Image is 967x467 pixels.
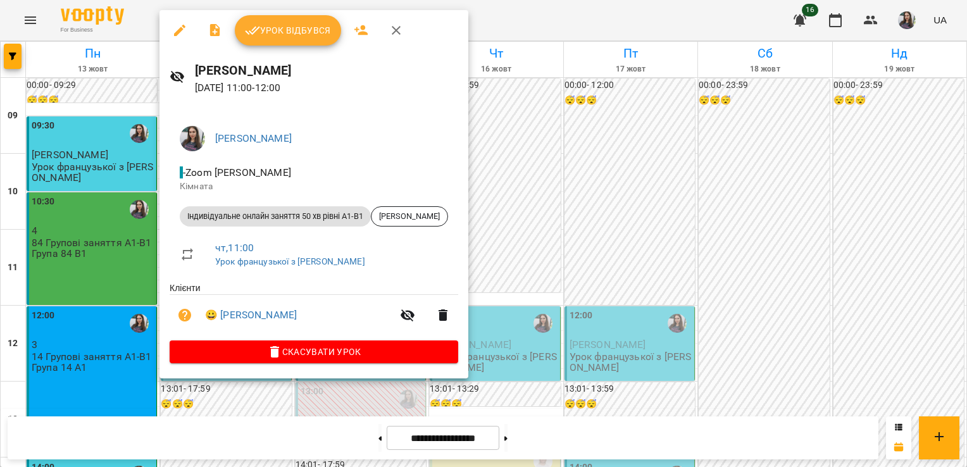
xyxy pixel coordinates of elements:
button: Урок відбувся [235,15,341,46]
span: Скасувати Урок [180,344,448,359]
div: [PERSON_NAME] [371,206,448,227]
a: 😀 [PERSON_NAME] [205,308,297,323]
p: Кімната [180,180,448,193]
a: [PERSON_NAME] [215,132,292,144]
span: Індивідуальне онлайн заняття 50 хв рівні А1-В1 [180,211,371,222]
img: ca1374486191da6fb8238bd749558ac4.jpeg [180,126,205,151]
button: Візит ще не сплачено. Додати оплату? [170,300,200,330]
button: Скасувати Урок [170,340,458,363]
span: - Zoom [PERSON_NAME] [180,166,294,178]
span: Урок відбувся [245,23,331,38]
h6: [PERSON_NAME] [195,61,458,80]
span: [PERSON_NAME] [371,211,447,222]
p: [DATE] 11:00 - 12:00 [195,80,458,96]
a: чт , 11:00 [215,242,254,254]
a: Урок французької з [PERSON_NAME] [215,256,365,266]
ul: Клієнти [170,282,458,340]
